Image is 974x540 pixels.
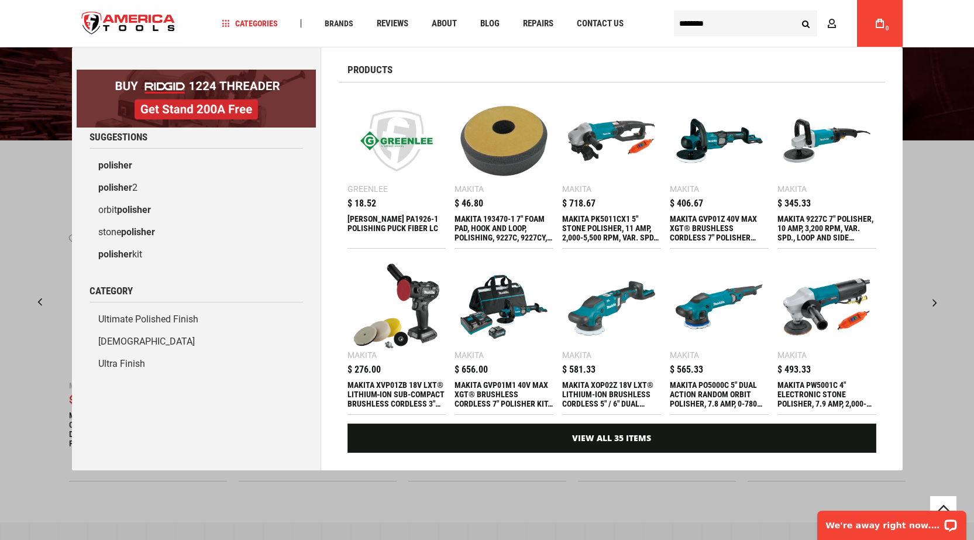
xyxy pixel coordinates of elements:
div: Makita [777,351,807,359]
a: orbitpolisher [90,199,303,221]
img: MAKITA GVP01M1 40V MAX XGT® BRUSHLESS CORDLESS 7 [460,263,548,350]
a: store logo [72,2,185,46]
a: MAKITA 193470-1 7 Makita $ 46.80 MAKITA 193470-1 7" FOAM PAD, HOOK AND LOOP, POLISHING, 9227C, 92... [455,91,553,248]
b: polisher [117,204,151,215]
span: Reviews [377,19,408,28]
iframe: LiveChat chat widget [810,503,974,540]
div: Greenlee [347,185,388,193]
img: Greenlee PA1926-1 POLISHING PUCK FIBER LC [353,97,440,184]
img: MAKITA XVP01ZB 18V LXT® LITHIUM‑ION SUB-COMPACT BRUSHLESS CORDLESS 3 [353,263,440,350]
a: MAKITA PK5011CX1 5 Makita $ 718.67 MAKITA PK5011CX1 5" STONE POLISHER, 11 AMP, 2,000-5,500 RPM, V... [562,91,661,248]
a: polisher2 [90,177,303,199]
a: About [426,16,462,32]
a: View All 35 Items [347,424,876,453]
div: MAKITA PK5011CX1 5 [562,214,661,242]
span: Repairs [523,19,553,28]
span: $ 565.33 [670,365,703,374]
span: About [432,19,457,28]
div: MAKITA XVP01ZB 18V LXT® LITHIUM‑ION SUB-COMPACT BRUSHLESS CORDLESS 3 [347,380,446,408]
img: MAKITA 9227C 7 [783,97,870,184]
div: Makita [777,185,807,193]
span: $ 18.52 [347,199,376,208]
span: Brands [325,19,353,27]
span: Blog [480,19,500,28]
div: Makita [455,185,484,193]
div: MAKITA 193470-1 7 [455,214,553,242]
div: Greenlee PA1926-1 POLISHING PUCK FIBER LC [347,214,446,242]
b: polisher [98,249,132,260]
a: Ultra Finish [90,353,303,375]
img: MAKITA XOP02Z 18V LXT® LITHIUM-ION BRUSHLESS CORDLESS 5 [568,263,655,350]
span: Products [347,65,393,75]
img: MAKITA GVP01Z 40V MAX XGT® BRUSHLESS CORDLESS 7 [676,97,763,184]
span: $ 718.67 [562,199,596,208]
a: Ultimate Polished Finish [90,308,303,331]
div: Makita [670,351,699,359]
span: Contact Us [577,19,624,28]
a: MAKITA GVP01Z 40V MAX XGT® BRUSHLESS CORDLESS 7 Makita $ 406.67 MAKITA GVP01Z 40V MAX XGT® BRUSHL... [670,91,769,248]
div: MAKITA GVP01M1 40V MAX XGT® BRUSHLESS CORDLESS 7 [455,380,553,408]
span: Suggestions [90,132,147,142]
a: Blog [475,16,505,32]
a: MAKITA 9227C 7 Makita $ 345.33 MAKITA 9227C 7" POLISHER, 10 AMP, 3,200 RPM, VAR. SPD., LOOP AND S... [777,91,876,248]
a: MAKITA XVP01ZB 18V LXT® LITHIUM‑ION SUB-COMPACT BRUSHLESS CORDLESS 3 Makita $ 276.00 MAKITA XVP01... [347,257,446,414]
a: Brands [319,16,359,32]
div: Makita [562,351,591,359]
a: stonepolisher [90,221,303,243]
a: Contact Us [572,16,629,32]
b: polisher [121,226,155,238]
a: MAKITA GVP01M1 40V MAX XGT® BRUSHLESS CORDLESS 7 Makita $ 656.00 MAKITA GVP01M1 40V MAX XGT® BRUS... [455,257,553,414]
a: [DEMOGRAPHIC_DATA] [90,331,303,353]
span: $ 493.33 [777,365,811,374]
span: $ 656.00 [455,365,488,374]
a: polisher [90,154,303,177]
a: BOGO: Buy RIDGID® 1224 Threader, Get Stand 200A Free! [77,70,316,78]
img: MAKITA PO5000C 5 [676,263,763,350]
a: Categories [216,16,283,32]
div: MAKITA PW5001C 4 [777,380,876,408]
button: Search [795,12,817,35]
span: $ 406.67 [670,199,703,208]
b: polisher [98,160,132,171]
a: MAKITA PW5001C 4 Makita $ 493.33 MAKITA PW5001C 4" ELECTRONIC STONE POLISHER, 7.9 AMP, 2,000-4,00... [777,257,876,414]
img: America Tools [72,2,185,46]
a: polisherkit [90,243,303,266]
a: Reviews [371,16,414,32]
img: BOGO: Buy RIDGID® 1224 Threader, Get Stand 200A Free! [77,70,316,128]
div: Makita [670,185,699,193]
span: $ 276.00 [347,365,381,374]
div: MAKITA GVP01Z 40V MAX XGT® BRUSHLESS CORDLESS 7 [670,214,769,242]
span: $ 581.33 [562,365,596,374]
a: MAKITA XOP02Z 18V LXT® LITHIUM-ION BRUSHLESS CORDLESS 5 Makita $ 581.33 MAKITA XOP02Z 18V LXT® LI... [562,257,661,414]
a: Repairs [518,16,559,32]
div: MAKITA 9227C 7 [777,214,876,242]
a: Greenlee PA1926-1 POLISHING PUCK FIBER LC Greenlee $ 18.52 [PERSON_NAME] PA1926-1 POLISHING PUCK ... [347,91,446,248]
span: $ 345.33 [777,199,811,208]
div: MAKITA PO5000C 5 [670,380,769,408]
div: MAKITA XOP02Z 18V LXT® LITHIUM-ION BRUSHLESS CORDLESS 5 [562,380,661,408]
img: MAKITA PK5011CX1 5 [568,97,655,184]
div: Makita [347,351,377,359]
span: Categories [222,19,278,27]
span: 0 [886,25,889,32]
div: Makita [562,185,591,193]
img: MAKITA PW5001C 4 [783,263,870,350]
img: MAKITA 193470-1 7 [460,97,548,184]
b: polisher [98,182,132,193]
a: MAKITA PO5000C 5 Makita $ 565.33 MAKITA PO5000C 5" DUAL ACTION RANDOM ORBIT POLISHER, 7.8 AMP, 0-... [670,257,769,414]
div: Makita [455,351,484,359]
span: Category [90,286,133,296]
span: $ 46.80 [455,199,483,208]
